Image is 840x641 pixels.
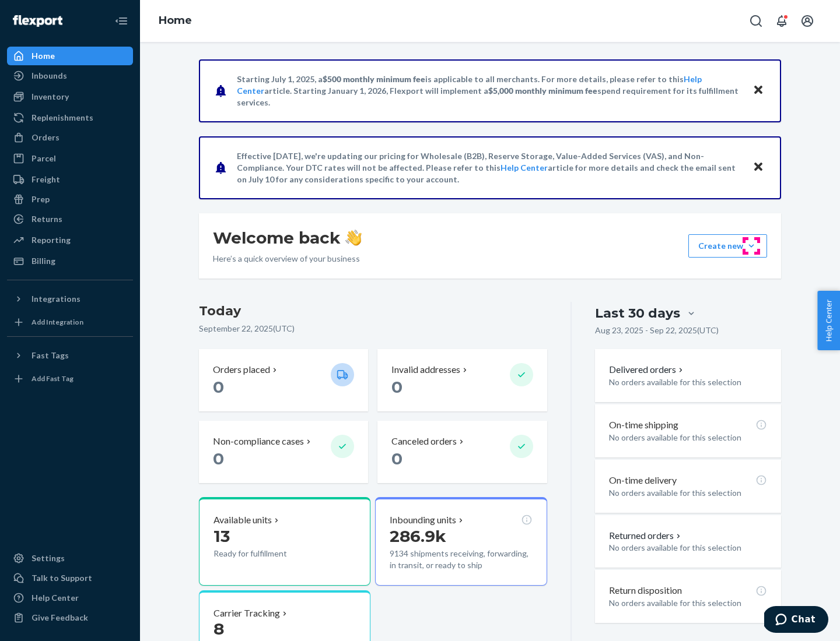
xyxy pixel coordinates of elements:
button: Inbounding units286.9k9134 shipments receiving, forwarding, in transit, or ready to ship [375,497,547,586]
div: Settings [32,552,65,564]
div: Last 30 days [595,304,680,322]
p: Inbounding units [390,513,456,527]
p: Ready for fulfillment [213,548,321,559]
button: Available units13Ready for fulfillment [199,497,370,586]
button: Open notifications [770,9,793,33]
div: Add Fast Tag [32,374,73,383]
div: Freight [32,174,60,185]
button: Open account menu [796,9,819,33]
span: 0 [391,449,402,469]
span: 0 [213,377,224,397]
a: Prep [7,190,133,209]
a: Parcel [7,149,133,168]
span: 286.9k [390,526,446,546]
a: Replenishments [7,108,133,127]
div: Help Center [32,592,79,604]
p: On-time delivery [609,474,677,487]
p: Invalid addresses [391,363,460,376]
p: No orders available for this selection [609,597,767,609]
button: Talk to Support [7,569,133,587]
a: Reporting [7,231,133,249]
div: Billing [32,255,55,267]
img: Flexport logo [13,15,62,27]
p: No orders available for this selection [609,487,767,499]
div: Talk to Support [32,572,92,584]
button: Fast Tags [7,346,133,365]
button: Canceled orders 0 [377,421,547,483]
div: Fast Tags [32,350,69,361]
span: 0 [391,377,402,397]
p: Available units [213,513,272,527]
p: No orders available for this selection [609,376,767,388]
p: Here’s a quick overview of your business [213,253,362,265]
a: Inventory [7,87,133,106]
div: Prep [32,193,50,205]
a: Help Center [7,589,133,607]
button: Close [751,159,766,176]
div: Returns [32,213,62,225]
p: Carrier Tracking [213,607,280,620]
span: $500 monthly minimum fee [323,74,425,84]
button: Invalid addresses 0 [377,349,547,411]
div: Home [32,50,55,62]
div: Parcel [32,153,56,164]
button: Give Feedback [7,608,133,627]
span: 13 [213,526,230,546]
span: 8 [213,619,224,639]
p: Non-compliance cases [213,435,304,448]
div: Reporting [32,234,71,246]
h1: Welcome back [213,227,362,248]
p: Effective [DATE], we're updating our pricing for Wholesale (B2B), Reserve Storage, Value-Added Se... [237,150,741,185]
a: Help Center [501,163,548,172]
button: Returned orders [609,529,683,543]
p: Return disposition [609,584,682,597]
div: Add Integration [32,317,83,327]
p: 9134 shipments receiving, forwarding, in transit, or ready to ship [390,548,532,571]
p: Canceled orders [391,435,457,448]
a: Inbounds [7,66,133,85]
img: hand-wave emoji [345,230,362,246]
button: Open Search Box [744,9,768,33]
div: Inventory [32,91,69,103]
a: Add Fast Tag [7,369,133,388]
div: Integrations [32,293,80,305]
span: 0 [213,449,224,469]
span: $5,000 monthly minimum fee [488,86,597,96]
a: Returns [7,210,133,228]
a: Add Integration [7,313,133,332]
button: Delivered orders [609,363,685,376]
a: Home [159,14,192,27]
p: Starting July 1, 2025, a is applicable to all merchants. For more details, please refer to this a... [237,73,741,108]
div: Give Feedback [32,612,88,624]
button: Close [751,82,766,99]
a: Orders [7,128,133,147]
button: Orders placed 0 [199,349,368,411]
p: Orders placed [213,363,270,376]
button: Non-compliance cases 0 [199,421,368,483]
a: Settings [7,549,133,568]
button: Close Navigation [110,9,133,33]
a: Home [7,47,133,65]
button: Help Center [817,291,840,350]
div: Replenishments [32,112,93,124]
ol: breadcrumbs [149,4,201,38]
p: No orders available for this selection [609,542,767,554]
a: Freight [7,170,133,189]
button: Integrations [7,290,133,308]
h3: Today [199,302,547,320]
p: On-time shipping [609,418,678,432]
p: September 22, 2025 ( UTC ) [199,323,547,334]
div: Inbounds [32,70,67,82]
p: Aug 23, 2025 - Sep 22, 2025 ( UTC ) [595,325,719,336]
p: No orders available for this selection [609,432,767,443]
iframe: Opens a widget where you can chat to one of our agents [764,606,828,635]
a: Billing [7,252,133,270]
button: Create new [688,234,767,258]
div: Orders [32,132,60,143]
